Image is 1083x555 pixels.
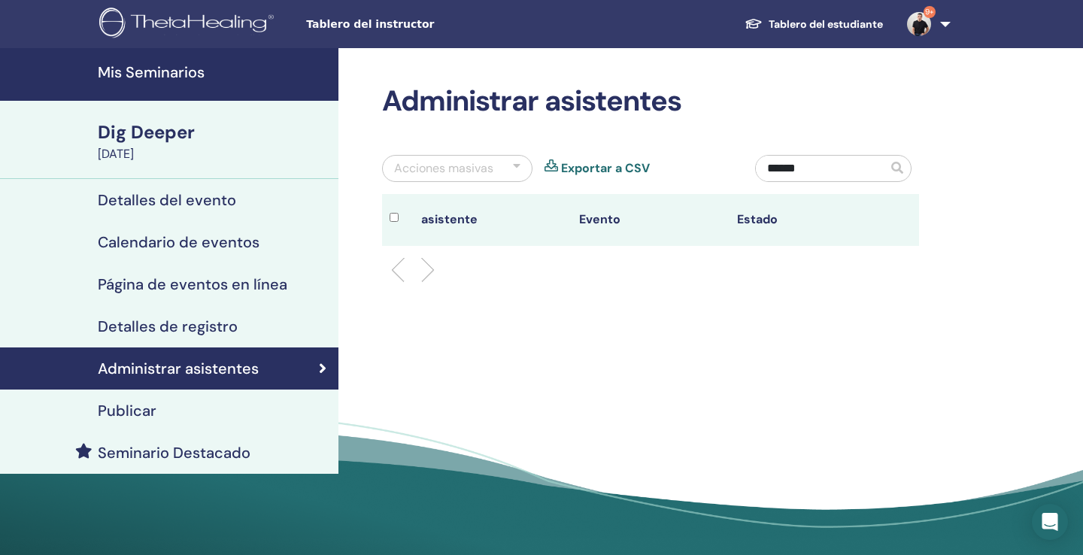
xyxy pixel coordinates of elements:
[98,233,259,251] h4: Calendario de eventos
[730,194,887,246] th: Estado
[745,17,763,30] img: graduation-cap-white.svg
[98,275,287,293] h4: Página de eventos en línea
[394,159,493,177] div: Acciones masivas
[572,194,730,246] th: Evento
[98,145,329,163] div: [DATE]
[306,17,532,32] span: Tablero del instructor
[414,194,572,246] th: asistente
[924,6,936,18] span: 9+
[99,8,279,41] img: logo.png
[98,402,156,420] h4: Publicar
[89,120,338,163] a: Dig Deeper[DATE]
[98,317,238,335] h4: Detalles de registro
[733,11,895,38] a: Tablero del estudiante
[561,159,650,177] a: Exportar a CSV
[98,191,236,209] h4: Detalles del evento
[98,359,259,378] h4: Administrar asistentes
[98,63,329,81] h4: Mis Seminarios
[907,12,931,36] img: default.jpg
[1032,504,1068,540] div: Open Intercom Messenger
[382,84,919,119] h2: Administrar asistentes
[98,120,329,145] div: Dig Deeper
[98,444,250,462] h4: Seminario Destacado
